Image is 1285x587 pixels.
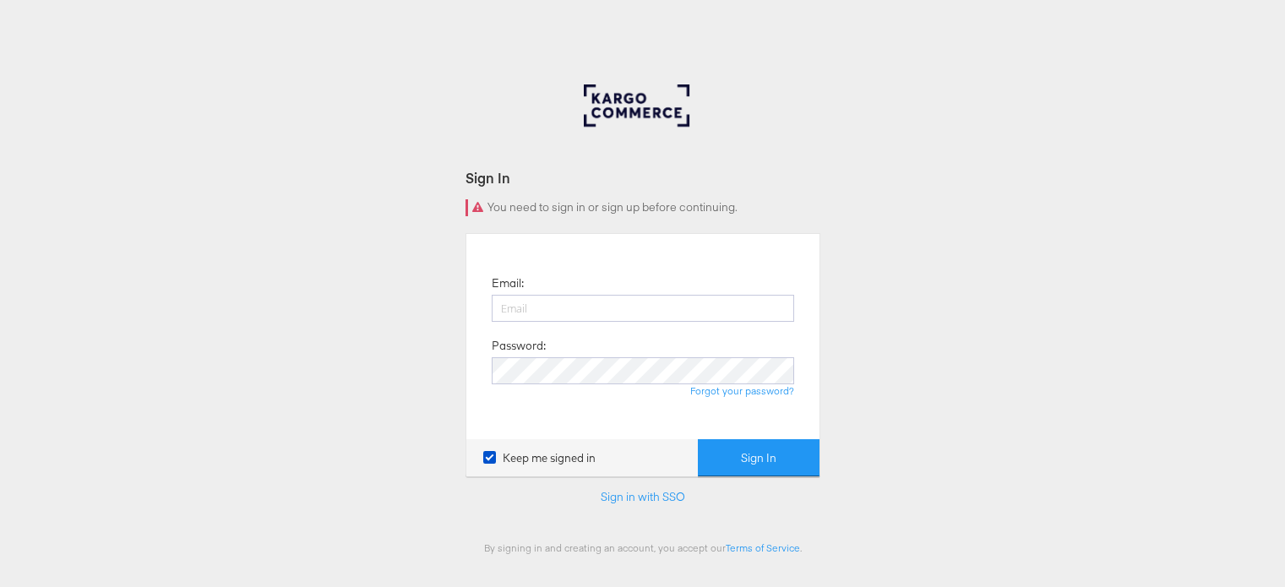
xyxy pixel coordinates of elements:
div: You need to sign in or sign up before continuing. [466,199,820,216]
input: Email [492,295,794,322]
a: Sign in with SSO [601,489,685,504]
div: Sign In [466,168,820,188]
a: Forgot your password? [690,384,794,397]
label: Password: [492,338,546,354]
a: Terms of Service [726,541,800,554]
label: Keep me signed in [483,450,596,466]
div: By signing in and creating an account, you accept our . [466,541,820,554]
label: Email: [492,275,524,291]
button: Sign In [698,439,819,477]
